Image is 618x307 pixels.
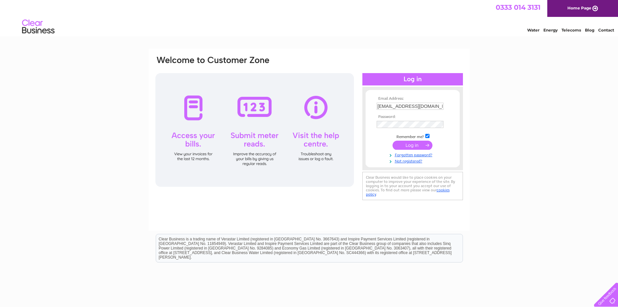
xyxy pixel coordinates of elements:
[22,17,55,37] img: logo.png
[377,151,450,158] a: Forgotten password?
[496,3,540,11] a: 0333 014 3131
[585,28,594,32] a: Blog
[562,28,581,32] a: Telecoms
[375,133,450,139] td: Remember me?
[366,188,450,197] a: cookies policy
[377,158,450,164] a: Not registered?
[527,28,539,32] a: Water
[362,172,463,200] div: Clear Business would like to place cookies on your computer to improve your experience of the sit...
[375,115,450,119] th: Password:
[375,96,450,101] th: Email Address:
[543,28,558,32] a: Energy
[598,28,614,32] a: Contact
[156,4,463,32] div: Clear Business is a trading name of Verastar Limited (registered in [GEOGRAPHIC_DATA] No. 3667643...
[393,141,432,150] input: Submit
